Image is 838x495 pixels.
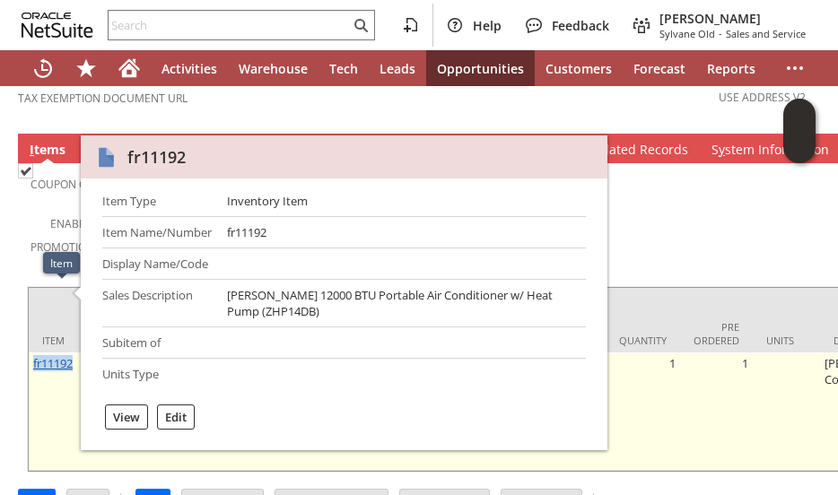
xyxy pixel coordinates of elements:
[102,366,213,382] div: Units Type
[22,13,93,38] svg: logo
[719,27,722,40] span: -
[228,50,319,86] a: Warehouse
[680,352,753,471] td: 1
[694,320,739,347] div: Pre Ordered
[33,355,73,371] a: fr11192
[102,256,213,272] div: Display Name/Code
[108,50,151,86] a: Home
[227,193,308,209] div: Inventory Item
[227,224,266,240] div: fr11192
[25,141,70,161] a: Items
[696,50,766,86] a: Reports
[102,193,213,209] div: Item Type
[350,14,371,36] svg: Search
[437,60,524,77] span: Opportunities
[102,334,213,351] div: Subitem of
[659,10,806,27] span: [PERSON_NAME]
[633,60,685,77] span: Forecast
[319,50,369,86] a: Tech
[239,60,308,77] span: Warehouse
[473,17,502,34] span: Help
[31,239,94,255] a: Promotion
[18,163,33,178] img: Checked
[102,287,213,303] div: Sales Description
[606,352,680,471] td: 1
[18,91,188,106] a: Tax Exemption Document URL
[719,141,725,158] span: y
[329,60,358,77] span: Tech
[552,17,609,34] span: Feedback
[227,287,586,319] div: [PERSON_NAME] 12000 BTU Portable Air Conditioner w/ Heat Pump (ZHP14DB)
[102,224,213,240] div: Item Name/Number
[31,177,109,192] a: Coupon Code
[109,14,350,36] input: Search
[369,50,426,86] a: Leads
[766,334,807,347] div: Units
[65,50,108,86] div: Shortcuts
[30,141,34,158] span: I
[707,60,755,77] span: Reports
[619,334,667,347] div: Quantity
[50,216,195,231] a: Enable Item Line Shipping
[113,409,140,425] label: View
[75,57,97,79] svg: Shortcuts
[161,60,217,77] span: Activities
[726,27,806,40] span: Sales and Service
[32,57,54,79] svg: Recent Records
[535,50,623,86] a: Customers
[586,141,693,161] a: Related Records
[165,409,187,425] label: Edit
[426,50,535,86] a: Opportunities
[42,334,83,347] div: Item
[773,50,816,86] div: More menus
[546,60,612,77] span: Customers
[783,132,816,164] span: Oracle Guided Learning Widget. To move around, please hold and drag
[380,60,415,77] span: Leads
[118,57,140,79] svg: Home
[50,256,73,270] div: Item
[707,141,834,161] a: System Information
[151,50,228,86] a: Activities
[719,90,806,105] a: Use Address V2
[783,99,816,163] iframe: Click here to launch Oracle Guided Learning Help Panel
[22,50,65,86] a: Recent Records
[157,404,195,430] div: Edit
[127,146,186,168] div: fr11192
[659,27,715,40] span: Sylvane Old
[105,404,148,430] div: View
[623,50,696,86] a: Forecast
